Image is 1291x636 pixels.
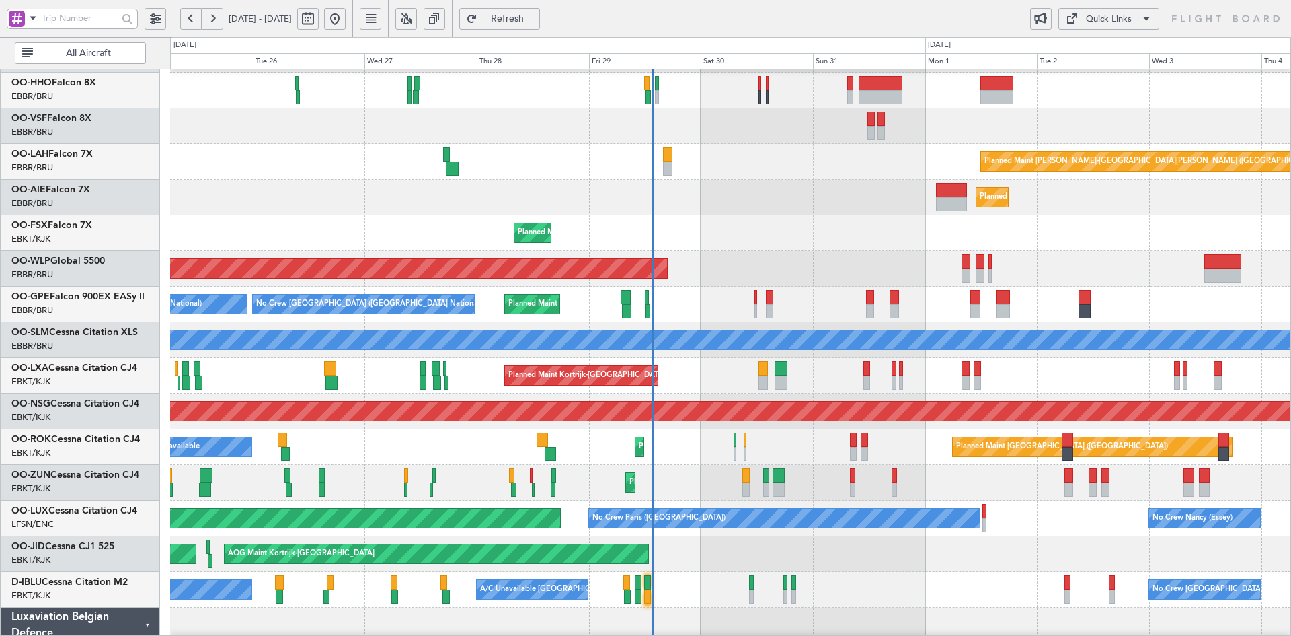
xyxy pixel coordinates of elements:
[11,435,140,444] a: OO-ROKCessna Citation CJ4
[11,363,137,373] a: OO-LXACessna Citation CJ4
[518,223,674,243] div: Planned Maint Kortrijk-[GEOGRAPHIC_DATA]
[956,437,1168,457] div: Planned Maint [GEOGRAPHIC_DATA] ([GEOGRAPHIC_DATA])
[508,294,752,314] div: Planned Maint [GEOGRAPHIC_DATA] ([GEOGRAPHIC_DATA] National)
[141,53,253,69] div: Mon 25
[508,365,665,386] div: Planned Maint Kortrijk-[GEOGRAPHIC_DATA]
[477,53,589,69] div: Thu 28
[11,590,50,602] a: EBKT/KJK
[11,90,53,102] a: EBBR/BRU
[253,53,365,69] div: Tue 26
[11,304,53,316] a: EBBR/BRU
[11,328,138,337] a: OO-SLMCessna Citation XLS
[11,328,49,337] span: OO-SLM
[11,292,50,302] span: OO-GPE
[144,437,200,457] div: A/C Unavailable
[480,14,535,24] span: Refresh
[11,506,137,516] a: OO-LUXCessna Citation CJ4
[11,78,96,87] a: OO-HHOFalcon 8X
[1037,53,1149,69] div: Tue 2
[11,447,50,459] a: EBKT/KJK
[11,114,91,123] a: OO-VSFFalcon 8X
[11,577,128,587] a: D-IBLUCessna Citation M2
[11,506,48,516] span: OO-LUX
[11,542,45,551] span: OO-JID
[42,8,118,28] input: Trip Number
[11,162,53,174] a: EBBR/BRU
[11,126,53,138] a: EBBR/BRU
[1149,53,1261,69] div: Wed 3
[1086,13,1132,26] div: Quick Links
[11,376,50,388] a: EBKT/KJK
[11,483,50,495] a: EBKT/KJK
[36,48,141,58] span: All Aircraft
[11,399,139,409] a: OO-NSGCessna Citation CJ4
[11,233,50,245] a: EBKT/KJK
[173,40,196,51] div: [DATE]
[11,114,47,123] span: OO-VSF
[480,579,695,600] div: A/C Unavailable [GEOGRAPHIC_DATA]-[GEOGRAPHIC_DATA]
[629,472,786,493] div: Planned Maint Kortrijk-[GEOGRAPHIC_DATA]
[592,508,726,528] div: No Crew Paris ([GEOGRAPHIC_DATA])
[11,256,105,266] a: OO-WLPGlobal 5500
[11,577,42,587] span: D-IBLU
[11,149,48,159] span: OO-LAH
[11,518,54,530] a: LFSN/ENC
[701,53,813,69] div: Sat 30
[1058,8,1159,30] button: Quick Links
[11,542,114,551] a: OO-JIDCessna CJ1 525
[11,470,50,480] span: OO-ZUN
[1152,508,1233,528] div: No Crew Nancy (Essey)
[11,399,50,409] span: OO-NSG
[229,13,292,25] span: [DATE] - [DATE]
[928,40,951,51] div: [DATE]
[15,42,146,64] button: All Aircraft
[256,294,481,314] div: No Crew [GEOGRAPHIC_DATA] ([GEOGRAPHIC_DATA] National)
[11,185,46,195] span: OO-AIE
[11,340,53,352] a: EBBR/BRU
[11,470,139,480] a: OO-ZUNCessna Citation CJ4
[11,149,93,159] a: OO-LAHFalcon 7X
[11,292,145,302] a: OO-GPEFalcon 900EX EASy II
[980,187,1191,207] div: Planned Maint [GEOGRAPHIC_DATA] ([GEOGRAPHIC_DATA])
[925,53,1038,69] div: Mon 1
[11,221,92,230] a: OO-FSXFalcon 7X
[11,221,48,230] span: OO-FSX
[11,197,53,209] a: EBBR/BRU
[11,78,52,87] span: OO-HHO
[589,53,701,69] div: Fri 29
[639,437,795,457] div: Planned Maint Kortrijk-[GEOGRAPHIC_DATA]
[11,411,50,423] a: EBKT/KJK
[11,363,48,373] span: OO-LXA
[364,53,477,69] div: Wed 27
[813,53,925,69] div: Sun 31
[11,554,50,566] a: EBKT/KJK
[459,8,540,30] button: Refresh
[11,256,50,266] span: OO-WLP
[11,185,90,195] a: OO-AIEFalcon 7X
[228,544,375,564] div: AOG Maint Kortrijk-[GEOGRAPHIC_DATA]
[11,435,51,444] span: OO-ROK
[11,269,53,281] a: EBBR/BRU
